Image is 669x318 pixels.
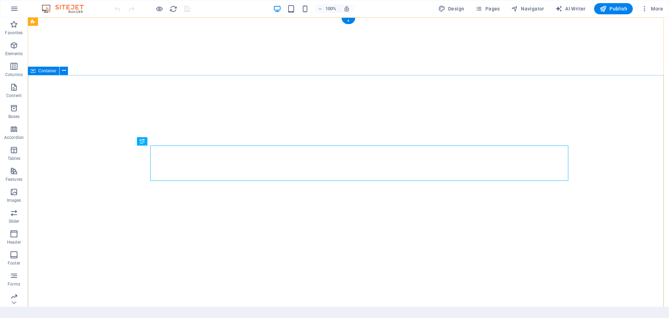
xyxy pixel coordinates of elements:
[40,5,92,13] img: Editor Logo
[6,93,22,98] p: Content
[600,5,627,12] span: Publish
[4,135,24,140] p: Accordion
[8,156,20,161] p: Tables
[38,69,56,73] span: Container
[5,51,23,57] p: Elements
[7,239,21,245] p: Header
[155,5,163,13] button: Click here to leave preview mode and continue editing
[511,5,544,12] span: Navigator
[475,5,500,12] span: Pages
[638,3,666,14] button: More
[7,198,21,203] p: Images
[315,5,340,13] button: 100%
[436,3,467,14] div: Design (Ctrl+Alt+Y)
[169,5,177,13] i: Reload page
[325,5,337,13] h6: 100%
[594,3,633,14] button: Publish
[9,219,20,224] p: Slider
[6,177,22,182] p: Features
[5,72,23,77] p: Columns
[553,3,589,14] button: AI Writer
[472,3,502,14] button: Pages
[8,281,20,287] p: Forms
[344,6,350,12] i: On resize automatically adjust zoom level to fit chosen device.
[8,260,20,266] p: Footer
[169,5,177,13] button: reload
[641,5,663,12] span: More
[5,30,23,36] p: Favorites
[508,3,547,14] button: Navigator
[341,18,355,24] div: +
[555,5,586,12] span: AI Writer
[8,114,20,119] p: Boxes
[438,5,464,12] span: Design
[436,3,467,14] button: Design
